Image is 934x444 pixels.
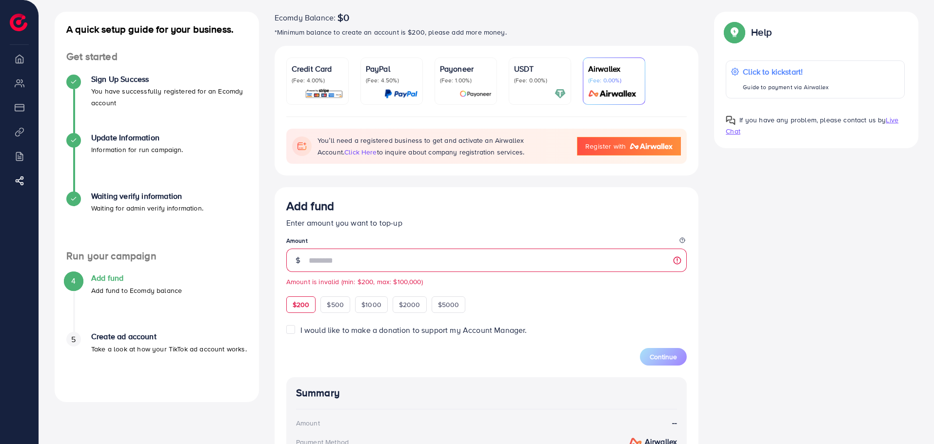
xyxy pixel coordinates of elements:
p: *Minimum balance to create an account is $200, please add more money. [275,26,699,38]
img: Popup guide [726,23,743,41]
h4: Get started [55,51,259,63]
p: Guide to payment via Airwallex [743,81,829,93]
iframe: Chat [893,400,927,437]
p: Payoneer [440,63,492,75]
li: Add fund [55,273,259,332]
h3: Add fund [286,199,334,213]
a: Register with [577,137,681,155]
p: Take a look at how your TikTok ad account works. [91,343,247,355]
div: Amount [296,418,320,428]
p: (Fee: 0.00%) [588,77,640,84]
h4: Create ad account [91,332,247,341]
p: Information for run campaign. [91,144,183,155]
button: Continue [640,348,687,366]
img: logo [10,14,27,31]
h4: Sign Up Success [91,75,247,84]
p: Credit Card [292,63,343,75]
li: Update Information [55,133,259,192]
p: Waiting for admin verify information. [91,202,203,214]
p: (Fee: 4.00%) [292,77,343,84]
span: $5000 [438,300,459,309]
span: Register with [585,141,626,151]
span: click here [344,147,377,157]
p: Help [751,26,772,38]
span: $2000 [399,300,420,309]
p: (Fee: 0.00%) [514,77,566,84]
strong: -- [672,417,677,428]
img: card [459,88,492,99]
img: flag [292,136,312,156]
p: Airwallex [588,63,640,75]
p: (Fee: 1.00%) [440,77,492,84]
img: logo-airwallex [630,143,673,149]
h4: A quick setup guide for your business. [55,23,259,35]
span: 5 [71,334,76,345]
span: $200 [293,300,310,309]
li: Sign Up Success [55,75,259,133]
img: card [585,88,640,99]
span: $500 [327,300,344,309]
p: PayPal [366,63,417,75]
span: I would like to make a donation to support my Account Manager. [300,325,527,335]
span: Ecomdy Balance: [275,12,336,23]
span: If you have any problem, please contact us by [739,115,886,125]
img: card [305,88,343,99]
span: $1000 [361,300,381,309]
small: Amount is invalid (min: $200, max: $100,000) [286,277,687,287]
p: You have successfully registered for an Ecomdy account [91,85,247,109]
h4: Update Information [91,133,183,142]
p: You’ll need a registered business to get and activate an Airwallex Account. to inquire about comp... [318,135,567,158]
h4: Add fund [91,273,182,283]
p: Add fund to Ecomdy balance [91,285,182,296]
legend: Amount [286,236,687,249]
li: Create ad account [55,332,259,390]
h4: Waiting verify information [91,192,203,201]
h4: Run your campaign [55,250,259,262]
img: card [555,88,566,99]
span: Continue [650,352,677,362]
img: card [384,88,417,99]
h4: Summary [296,387,677,399]
li: Waiting verify information [55,192,259,250]
img: Popup guide [726,116,735,125]
p: (Fee: 4.50%) [366,77,417,84]
span: 4 [71,275,76,287]
p: Enter amount you want to top-up [286,217,687,229]
span: $0 [338,12,349,23]
p: Click to kickstart! [743,66,829,77]
p: USDT [514,63,566,75]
